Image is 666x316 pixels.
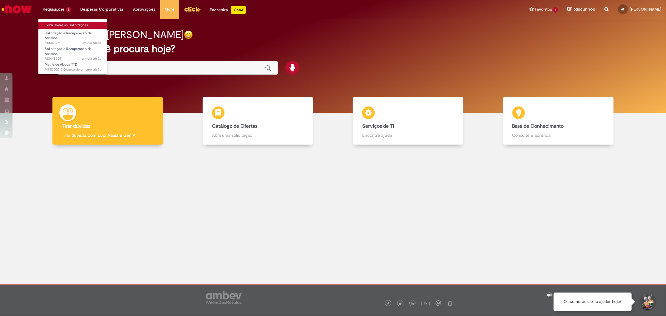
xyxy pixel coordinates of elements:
a: Tirar dúvidas Tirar dúvidas com Lupi Assist e Gen Ai [33,97,183,145]
span: R13448971 [45,41,101,46]
ul: Requisições [38,19,107,75]
span: Solicitação e Recuperação de Acessos [45,31,91,41]
a: Exibir Todas as Solicitações [38,22,107,29]
span: AT [621,7,625,11]
p: +GenAi [231,6,246,14]
p: Tirar dúvidas com Lupi Assist e Gen Ai [62,132,154,138]
img: logo_footer_facebook.png [387,302,390,305]
img: logo_footer_ambev_rotulo_gray.png [206,291,242,304]
span: 1 [553,7,558,12]
div: Oi, como posso te ajudar hoje? [554,293,632,311]
time: 08/05/2024 10:52:32 [66,67,101,72]
img: click_logo_yellow_360x200.png [184,4,201,14]
h2: Boa tarde, [PERSON_NAME] [57,29,184,40]
a: Aberto R13448955 : Solicitação e Recuperação de Acessos [38,46,107,59]
a: Base de Conhecimento Consulte e aprenda [483,97,633,145]
b: Tirar dúvidas [62,123,90,129]
b: Base de Conhecimento [512,123,564,129]
div: Padroniza [210,6,246,14]
span: R13448955 [45,56,101,61]
p: Consulte e aprenda [512,132,604,138]
b: Catálogo de Ofertas [212,123,257,129]
img: logo_footer_workplace.png [436,300,441,306]
img: happy-face.png [184,30,193,39]
img: ServiceNow [1,3,33,16]
a: Rascunhos [567,7,595,12]
span: Despesas Corporativas [81,6,124,12]
span: Favoritos [535,6,552,12]
img: logo_footer_naosei.png [447,300,453,306]
time: 26/08/2025 15:11:39 [82,56,101,61]
span: Requisições [43,6,65,12]
h2: O que você procura hoje? [57,43,608,54]
span: cerca de um ano atrás [66,67,101,72]
span: um dia atrás [82,56,101,61]
p: Abra uma solicitação [212,132,304,138]
span: MTTD0001010 [45,67,101,72]
img: logo_footer_linkedin.png [411,302,414,306]
a: Aberto R13448971 : Solicitação e Recuperação de Acessos [38,30,107,43]
a: Serviços de TI Encontre ajuda [333,97,483,145]
span: um dia atrás [82,41,101,45]
a: Aberto MTTD0001010 : Matriz de Alçada TTD [38,61,107,73]
span: Solicitação e Recuperação de Acessos [45,47,91,56]
span: More [165,6,175,12]
span: Aprovações [133,6,155,12]
a: Catálogo de Ofertas Abra uma solicitação [183,97,333,145]
button: Iniciar Conversa de Suporte [638,293,657,311]
img: logo_footer_twitter.png [399,302,402,305]
p: Encontre ajuda [362,132,454,138]
span: Matriz de Alçada TTD [45,62,77,67]
img: logo_footer_youtube.png [422,299,430,307]
span: 3 [66,7,71,12]
time: 26/08/2025 15:13:15 [82,41,101,45]
span: Rascunhos [573,6,595,12]
span: [PERSON_NAME] [630,7,661,12]
b: Serviços de TI [362,123,394,129]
